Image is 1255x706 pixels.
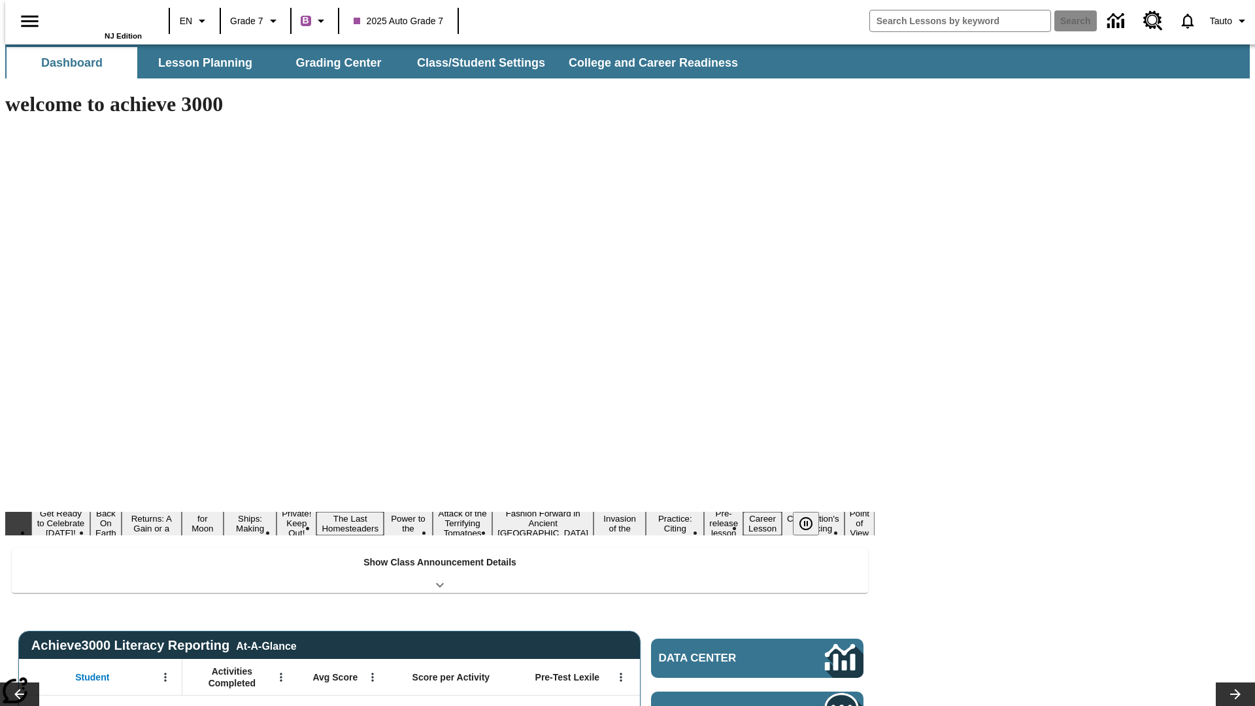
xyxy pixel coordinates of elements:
button: Lesson carousel, Next [1216,682,1255,706]
button: Class/Student Settings [407,47,556,78]
button: Language: EN, Select a language [174,9,216,33]
span: Grade 7 [230,14,263,28]
span: Score per Activity [412,671,490,683]
button: Slide 13 Pre-release lesson [704,507,743,540]
button: Slide 8 Solar Power to the People [384,502,433,545]
button: Open Menu [271,667,291,687]
div: SubNavbar [5,44,1250,78]
span: Student [75,671,109,683]
button: Slide 2 Back On Earth [90,507,122,540]
button: Slide 12 Mixed Practice: Citing Evidence [646,502,704,545]
a: Resource Center, Will open in new tab [1135,3,1171,39]
span: 2025 Auto Grade 7 [354,14,444,28]
button: Open side menu [10,2,49,41]
button: Slide 5 Cruise Ships: Making Waves [224,502,276,545]
span: Data Center [659,652,781,665]
span: Pre-Test Lexile [535,671,600,683]
span: Avg Score [312,671,358,683]
button: Slide 3 Free Returns: A Gain or a Drain? [122,502,182,545]
button: Slide 11 The Invasion of the Free CD [594,502,646,545]
span: Achieve3000 Literacy Reporting [31,638,297,653]
button: Slide 7 The Last Homesteaders [316,512,384,535]
span: Tauto [1210,14,1232,28]
button: Slide 14 Career Lesson [743,512,782,535]
div: Show Class Announcement Details [12,548,868,593]
button: Slide 1 Get Ready to Celebrate Juneteenth! [31,507,90,540]
a: Home [57,6,142,32]
button: Lesson Planning [140,47,271,78]
div: Home [57,5,142,40]
button: Slide 16 Point of View [845,507,875,540]
button: Slide 10 Fashion Forward in Ancient Rome [492,507,594,540]
button: Open Menu [363,667,382,687]
div: Pause [793,512,832,535]
a: Data Center [651,639,863,678]
button: Slide 15 The Constitution's Balancing Act [782,502,845,545]
button: Open Menu [156,667,175,687]
a: Notifications [1171,4,1205,38]
span: NJ Edition [105,32,142,40]
button: Profile/Settings [1205,9,1255,33]
button: Open Menu [611,667,631,687]
span: B [303,12,309,29]
button: Pause [793,512,819,535]
button: Slide 4 Time for Moon Rules? [182,502,224,545]
button: Boost Class color is purple. Change class color [295,9,334,33]
div: SubNavbar [5,47,750,78]
h1: welcome to achieve 3000 [5,92,875,116]
button: College and Career Readiness [558,47,748,78]
a: Data Center [1099,3,1135,39]
p: Show Class Announcement Details [363,556,516,569]
button: Slide 9 Attack of the Terrifying Tomatoes [433,507,492,540]
span: EN [180,14,192,28]
button: Grading Center [273,47,404,78]
span: Activities Completed [189,665,275,689]
div: At-A-Glance [236,638,296,652]
button: Dashboard [7,47,137,78]
input: search field [870,10,1050,31]
button: Grade: Grade 7, Select a grade [225,9,286,33]
button: Slide 6 Private! Keep Out! [276,507,316,540]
